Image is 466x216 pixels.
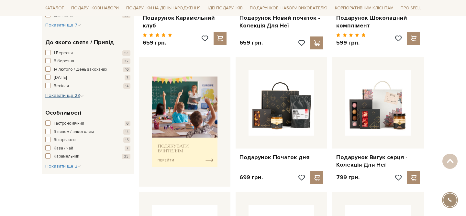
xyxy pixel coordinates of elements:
button: Показати ще 28 [45,92,84,99]
a: Подарунок Вигук серця - Колекція Для Неї [336,154,420,169]
span: Карамельний [54,153,79,160]
span: Кава / чай [54,145,73,152]
button: Показати ще 2 [45,163,81,170]
span: 53 [122,50,130,56]
a: Про Spell [398,3,424,13]
button: 14 лютого / День закоханих 10 [45,67,130,73]
p: 659 грн. [239,39,263,46]
a: Подарунок Новий початок - Колекція Для Неї [239,14,323,29]
span: До якого свята / Привід [45,38,114,47]
span: 6 [125,121,130,126]
a: Подарунки на День народження [124,3,203,13]
a: Корпоративним клієнтам [332,3,396,14]
button: Зі стрічкою 15 [45,137,130,143]
a: Подарункові набори [69,3,121,13]
p: 799 грн. [336,174,360,181]
button: [DATE] 7 [45,75,130,81]
a: Подарунок Початок дня [239,154,323,161]
a: Ідеї подарунків [205,3,245,13]
button: Показати ще 7 [45,22,81,28]
img: banner [152,77,217,167]
span: 1 Вересня [54,50,73,57]
span: Показати ще 2 [45,163,81,169]
p: 659 грн. [143,39,172,46]
span: 10 [123,67,130,72]
span: [DATE] [54,75,67,81]
span: 14 лютого / День закоханих [54,67,107,73]
span: Весілля [54,83,69,89]
a: Подарунок Шоколадний комплімент [336,14,420,29]
span: 33 [122,154,130,159]
button: Кава / чай 7 [45,145,130,152]
button: 8 березня 22 [45,58,130,65]
span: 8 березня [54,58,74,65]
span: 22 [122,58,130,64]
button: 1 Вересня 53 [45,50,130,57]
button: З вином / алкоголем 14 [45,129,130,135]
span: Особливості [45,108,81,117]
button: Весілля 14 [45,83,130,89]
span: 15 [123,137,130,143]
span: 14 [123,129,130,135]
a: Каталог [42,3,67,13]
span: 7 [125,75,130,80]
a: Подарунок Карамельний клуб [143,14,227,29]
span: 7 [125,146,130,151]
span: Показати ще 28 [45,93,84,98]
span: 14 [123,83,130,89]
span: Зі стрічкою [54,137,76,143]
p: 599 грн. [336,39,366,46]
button: Карамельний 33 [45,153,130,160]
p: 699 грн. [239,174,263,181]
button: Гастрономічний 6 [45,120,130,127]
span: Гастрономічний [54,120,84,127]
a: Подарункові набори вихователю [247,3,330,14]
span: З вином / алкоголем [54,129,94,135]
